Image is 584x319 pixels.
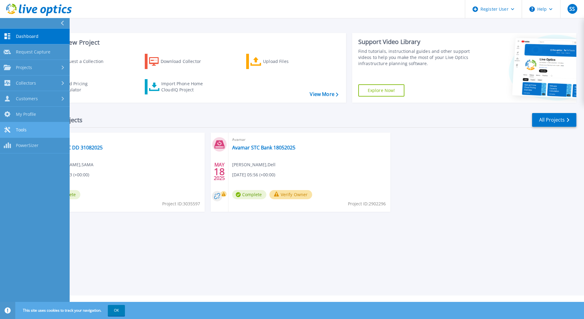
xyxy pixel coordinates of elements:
[46,161,93,168] span: [PERSON_NAME] , SAMA
[61,55,110,68] div: Request a Collection
[17,305,125,316] span: This site uses cookies to track your navigation.
[310,91,338,97] a: View More
[214,169,225,174] span: 18
[145,54,213,69] a: Download Collector
[161,55,210,68] div: Download Collector
[214,160,225,183] div: MAY 2025
[16,96,38,101] span: Customers
[43,54,111,69] a: Request a Collection
[348,200,386,207] span: Project ID: 2902296
[569,6,575,11] span: SS
[263,55,312,68] div: Upload Files
[16,49,50,55] span: Request Capture
[358,48,473,67] div: Find tutorials, instructional guides and other support videos to help you make the most of your L...
[532,113,576,127] a: All Projects
[232,161,276,168] span: [PERSON_NAME] , Dell
[246,54,314,69] a: Upload Files
[358,84,405,97] a: Explore Now!
[46,136,201,143] span: Data Domain
[16,143,38,148] span: PowerSizer
[16,112,36,117] span: My Profile
[232,190,266,199] span: Complete
[43,39,338,46] h3: Start a New Project
[232,136,387,143] span: Avamar
[358,38,473,46] div: Support Video Library
[269,190,312,199] button: Verify Owner
[232,171,275,178] span: [DATE] 05:56 (+00:00)
[60,81,109,93] div: Cloud Pricing Calculator
[16,65,32,70] span: Projects
[108,305,125,316] button: OK
[232,145,295,151] a: Avamar STC Bank 18052025
[43,79,111,94] a: Cloud Pricing Calculator
[16,34,38,39] span: Dashboard
[16,127,27,133] span: Tools
[46,145,103,151] a: SAMA NDC DD 31082025
[16,80,36,86] span: Collectors
[161,81,209,93] div: Import Phone Home CloudIQ Project
[162,200,200,207] span: Project ID: 3035597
